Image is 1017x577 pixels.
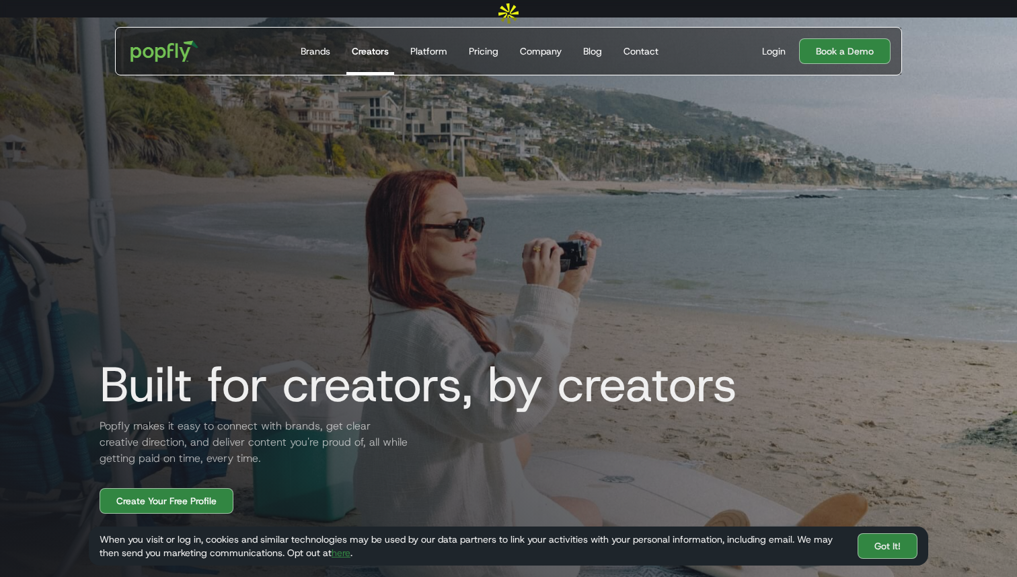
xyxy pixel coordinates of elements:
[352,44,389,58] div: Creators
[89,418,412,467] h2: Popfly makes it easy to connect with brands, get clear creative direction, and deliver content yo...
[100,533,847,559] div: When you visit or log in, cookies and similar technologies may be used by our data partners to li...
[295,28,336,75] a: Brands
[583,44,602,58] div: Blog
[618,28,664,75] a: Contact
[520,44,562,58] div: Company
[624,44,658,58] div: Contact
[469,44,498,58] div: Pricing
[515,28,567,75] a: Company
[405,28,453,75] a: Platform
[121,31,208,71] a: home
[301,44,330,58] div: Brands
[757,44,791,58] a: Login
[762,44,786,58] div: Login
[332,547,350,559] a: here
[858,533,917,559] a: Got It!
[463,28,504,75] a: Pricing
[799,38,891,64] a: Book a Demo
[578,28,607,75] a: Blog
[89,358,737,411] h1: Built for creators, by creators
[100,488,233,514] a: Create Your Free Profile
[346,28,394,75] a: Creators
[410,44,447,58] div: Platform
